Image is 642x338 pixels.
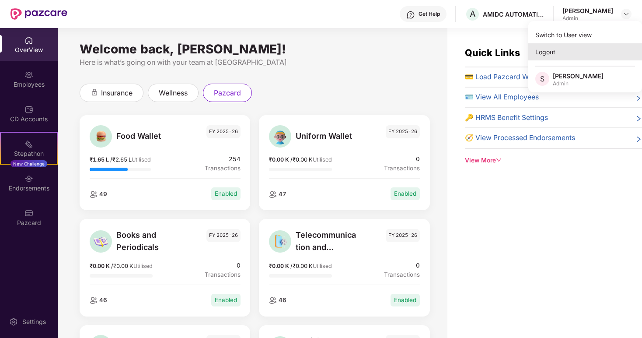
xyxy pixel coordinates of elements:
[290,156,313,163] span: / ₹0.00 K
[116,229,178,254] span: Books and Periodicals
[205,155,241,164] span: 254
[211,294,241,306] div: Enabled
[211,187,241,200] div: Enabled
[206,229,241,242] span: FY 2025-26
[528,43,642,60] div: Logout
[269,297,277,304] img: employeeIcon
[386,125,420,138] span: FY 2025-26
[90,297,98,304] img: employeeIcon
[635,114,642,123] span: right
[540,74,544,84] span: S
[277,296,286,303] span: 46
[465,113,548,123] span: 🔑 HRMS Benefit Settings
[91,88,98,96] div: animation
[277,190,286,197] span: 47
[10,160,47,167] div: New Challenge
[391,294,420,306] div: Enabled
[133,263,153,269] span: Utilised
[406,11,415,19] img: svg+xml;base64,PHN2ZyBpZD0iSGVscC0zMngzMiIgeG1sbnM9Imh0dHA6Ly93d3cudzMub3JnLzIwMDAvc3ZnIiB3aWR0aD...
[205,270,241,279] span: Transactions
[98,296,107,303] span: 46
[24,140,33,148] img: svg+xml;base64,PHN2ZyB4bWxucz0iaHR0cDovL3d3dy53My5vcmcvMjAwMC9zdmciIHdpZHRoPSIyMSIgaGVpZ2h0PSIyMC...
[562,15,613,22] div: Admin
[465,92,539,103] span: 🪪 View All Employees
[528,26,642,43] div: Switch to User view
[465,156,642,165] div: View More
[98,190,107,197] span: 49
[562,7,613,15] div: [PERSON_NAME]
[296,229,358,254] span: Telecommunication and Internet
[384,164,420,173] span: Transactions
[24,105,33,114] img: svg+xml;base64,PHN2ZyBpZD0iQ0RfQWNjb3VudHMiIGRhdGEtbmFtZT0iQ0QgQWNjb3VudHMiIHhtbG5zPSJodHRwOi8vd3...
[116,130,178,142] span: Food Wallet
[90,191,98,198] img: employeeIcon
[635,94,642,103] span: right
[391,187,420,200] div: Enabled
[93,128,109,144] img: Food Wallet
[111,263,133,269] span: / ₹0.00 K
[465,47,520,58] span: Quick Links
[553,80,604,87] div: Admin
[10,8,67,20] img: New Pazcare Logo
[214,88,241,99] span: pazcard
[313,156,332,163] span: Utilised
[465,72,542,83] span: 💳 Load Pazcard Wallet
[384,155,420,164] span: 0
[272,233,288,250] img: Telecommunication and Internet
[80,46,430,53] div: Welcome back, [PERSON_NAME]!
[272,128,288,144] img: Uniform Wallet
[90,156,110,163] span: ₹1.65 L
[9,317,18,326] img: svg+xml;base64,PHN2ZyBpZD0iU2V0dGluZy0yMHgyMCIgeG1sbnM9Imh0dHA6Ly93d3cudzMub3JnLzIwMDAvc3ZnIiB3aW...
[419,11,440,18] div: Get Help
[386,229,420,242] span: FY 2025-26
[159,88,188,99] span: wellness
[1,149,57,158] div: Stepathon
[110,156,132,163] span: / ₹2.65 L
[496,157,502,163] span: down
[553,72,604,80] div: [PERSON_NAME]
[132,156,151,163] span: Utilised
[24,209,33,218] img: svg+xml;base64,PHN2ZyBpZD0iUGF6Y2FyZCIgeG1sbnM9Imh0dHA6Ly93d3cudzMub3JnLzIwMDAvc3ZnIiB3aWR0aD0iMj...
[93,233,109,250] img: Books and Periodicals
[470,9,476,19] span: A
[290,263,313,269] span: / ₹0.00 K
[483,10,544,18] div: AMIDC AUTOMATION TECHNOLOGIES PRIVATE LIMITED
[269,156,290,163] span: ₹0.00 K
[90,263,111,269] span: ₹0.00 K
[465,133,575,144] span: 🧭 View Processed Endorsements
[24,174,33,183] img: svg+xml;base64,PHN2ZyBpZD0iRW5kb3JzZW1lbnRzIiB4bWxucz0iaHR0cDovL3d3dy53My5vcmcvMjAwMC9zdmciIHdpZH...
[24,70,33,79] img: svg+xml;base64,PHN2ZyBpZD0iRW1wbG95ZWVzIiB4bWxucz0iaHR0cDovL3d3dy53My5vcmcvMjAwMC9zdmciIHdpZHRoPS...
[269,191,277,198] img: employeeIcon
[269,263,290,269] span: ₹0.00 K
[205,261,241,270] span: 0
[80,57,430,68] div: Here is what’s going on with your team at [GEOGRAPHIC_DATA]
[20,317,49,326] div: Settings
[205,164,241,173] span: Transactions
[384,270,420,279] span: Transactions
[24,36,33,45] img: svg+xml;base64,PHN2ZyBpZD0iSG9tZSIgeG1sbnM9Imh0dHA6Ly93d3cudzMub3JnLzIwMDAvc3ZnIiB3aWR0aD0iMjAiIG...
[296,130,358,142] span: Uniform Wallet
[101,88,133,99] span: insurance
[384,261,420,270] span: 0
[635,134,642,144] span: right
[313,263,332,269] span: Utilised
[206,125,241,138] span: FY 2025-26
[623,11,630,18] img: svg+xml;base64,PHN2ZyBpZD0iRHJvcGRvd24tMzJ4MzIiIHhtbG5zPSJodHRwOi8vd3d3LnczLm9yZy8yMDAwL3N2ZyIgd2...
